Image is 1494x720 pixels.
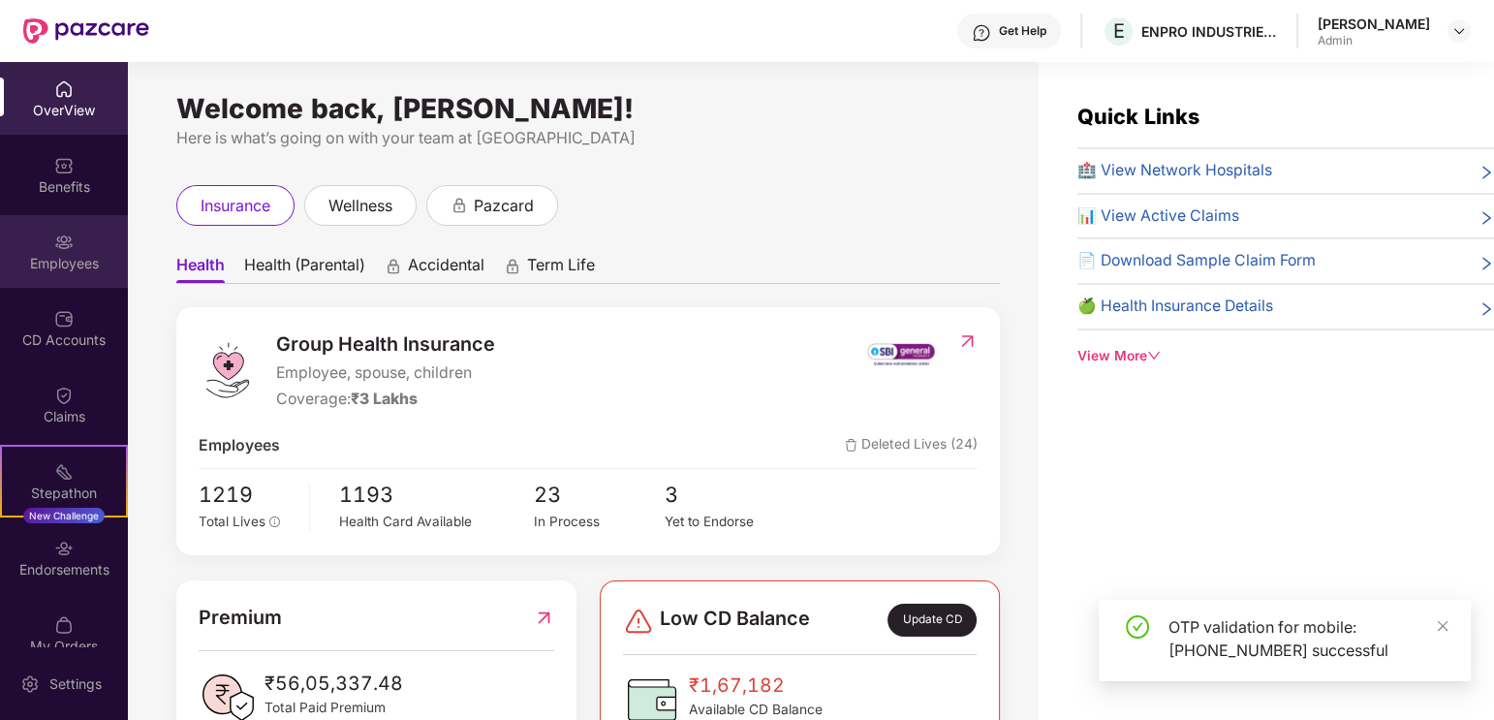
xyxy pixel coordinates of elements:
img: svg+xml;base64,PHN2ZyBpZD0iRHJvcGRvd24tMzJ4MzIiIHhtbG5zPSJodHRwOi8vd3d3LnczLm9yZy8yMDAwL3N2ZyIgd2... [1451,23,1467,39]
img: deleteIcon [845,439,857,452]
span: insurance [201,194,270,218]
img: svg+xml;base64,PHN2ZyBpZD0iSG9tZSIgeG1sbnM9Imh0dHA6Ly93d3cudzMub3JnLzIwMDAvc3ZnIiB3aWR0aD0iMjAiIG... [54,79,74,99]
span: 1193 [339,479,534,512]
div: New Challenge [23,508,105,523]
span: Term Life [527,255,595,283]
div: [PERSON_NAME] [1318,15,1430,33]
span: right [1478,253,1494,273]
img: RedirectIcon [957,331,978,351]
span: Total Paid Premium [265,698,403,719]
span: Health [176,255,225,283]
img: logo [199,341,257,399]
img: svg+xml;base64,PHN2ZyBpZD0iQ0RfQWNjb3VudHMiIGRhdGEtbmFtZT0iQ0QgQWNjb3VudHMiIHhtbG5zPSJodHRwOi8vd3... [54,309,74,329]
img: svg+xml;base64,PHN2ZyBpZD0iTXlfT3JkZXJzIiBkYXRhLW5hbWU9Ik15IE9yZGVycyIgeG1sbnM9Imh0dHA6Ly93d3cudz... [54,615,74,635]
span: E [1113,19,1125,43]
span: ₹56,05,337.48 [265,669,403,699]
span: close [1436,619,1449,633]
span: wellness [328,194,392,218]
span: Employee, spouse, children [276,361,495,386]
img: svg+xml;base64,PHN2ZyBpZD0iQ2xhaW0iIHhtbG5zPSJodHRwOi8vd3d3LnczLm9yZy8yMDAwL3N2ZyIgd2lkdGg9IjIwIi... [54,386,74,405]
span: Employees [199,434,280,458]
img: RedirectIcon [534,603,554,633]
span: 23 [534,479,664,512]
div: OTP validation for mobile: [PHONE_NUMBER] successful [1168,615,1447,662]
span: 📄 Download Sample Claim Form [1077,249,1316,273]
div: animation [504,257,521,274]
span: ₹1,67,182 [689,671,823,701]
img: svg+xml;base64,PHN2ZyBpZD0iRGFuZ2VyLTMyeDMyIiB4bWxucz0iaHR0cDovL3d3dy53My5vcmcvMjAwMC9zdmciIHdpZH... [623,606,654,637]
img: New Pazcare Logo [23,18,149,44]
span: 🍏 Health Insurance Details [1077,295,1273,319]
span: 📊 View Active Claims [1077,204,1239,229]
span: right [1478,208,1494,229]
div: Update CD [887,604,977,637]
div: Get Help [999,23,1046,39]
span: 3 [665,479,794,512]
img: svg+xml;base64,PHN2ZyBpZD0iQmVuZWZpdHMiIHhtbG5zPSJodHRwOi8vd3d3LnczLm9yZy8yMDAwL3N2ZyIgd2lkdGg9Ij... [54,156,74,175]
span: info-circle [269,517,281,528]
div: Here is what’s going on with your team at [GEOGRAPHIC_DATA] [176,126,1000,150]
span: right [1478,163,1494,183]
span: Deleted Lives (24) [845,434,978,458]
span: down [1147,349,1161,362]
div: In Process [534,512,664,532]
div: Stepathon [2,484,126,503]
img: svg+xml;base64,PHN2ZyBpZD0iRW1wbG95ZWVzIiB4bWxucz0iaHR0cDovL3d3dy53My5vcmcvMjAwMC9zdmciIHdpZHRoPS... [54,233,74,252]
div: Yet to Endorse [665,512,794,532]
div: Health Card Available [339,512,534,532]
span: check-circle [1126,615,1149,639]
span: right [1478,298,1494,319]
img: svg+xml;base64,PHN2ZyBpZD0iU2V0dGluZy0yMHgyMCIgeG1sbnM9Imh0dHA6Ly93d3cudzMub3JnLzIwMDAvc3ZnIiB3aW... [20,674,40,694]
span: Premium [199,603,282,633]
span: 1219 [199,479,296,512]
span: Quick Links [1077,104,1199,129]
span: Accidental [408,255,484,283]
div: Admin [1318,33,1430,48]
div: Welcome back, [PERSON_NAME]! [176,101,1000,116]
div: ENPRO INDUSTRIES PVT LTD [1141,22,1277,41]
span: Total Lives [199,514,265,529]
img: svg+xml;base64,PHN2ZyBpZD0iSGVscC0zMngzMiIgeG1sbnM9Imh0dHA6Ly93d3cudzMub3JnLzIwMDAvc3ZnIiB3aWR0aD... [972,23,991,43]
img: svg+xml;base64,PHN2ZyBpZD0iRW5kb3JzZW1lbnRzIiB4bWxucz0iaHR0cDovL3d3dy53My5vcmcvMjAwMC9zdmciIHdpZH... [54,539,74,558]
span: pazcard [474,194,534,218]
div: Coverage: [276,388,495,412]
span: Health (Parental) [244,255,365,283]
div: animation [385,257,402,274]
span: ₹3 Lakhs [351,390,418,408]
span: Group Health Insurance [276,329,495,360]
span: Low CD Balance [660,604,810,637]
img: insurerIcon [865,329,938,378]
div: Settings [44,674,108,694]
span: 🏥 View Network Hospitals [1077,159,1272,183]
div: View More [1077,346,1494,367]
img: svg+xml;base64,PHN2ZyB4bWxucz0iaHR0cDovL3d3dy53My5vcmcvMjAwMC9zdmciIHdpZHRoPSIyMSIgaGVpZ2h0PSIyMC... [54,462,74,482]
div: animation [451,196,468,213]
